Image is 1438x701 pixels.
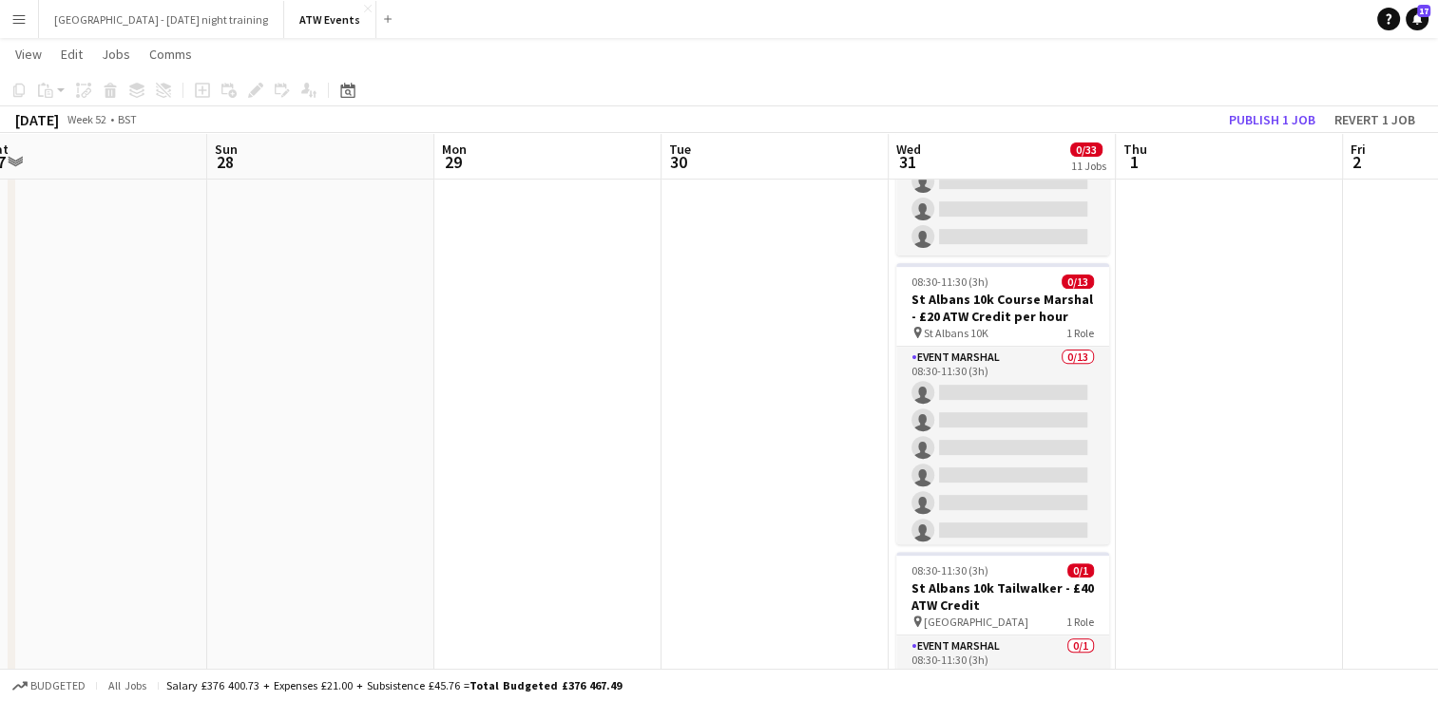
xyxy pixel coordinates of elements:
[30,679,86,692] span: Budgeted
[149,46,192,63] span: Comms
[1327,107,1423,132] button: Revert 1 job
[39,1,284,38] button: [GEOGRAPHIC_DATA] - [DATE] night training
[53,42,90,66] a: Edit
[102,46,130,63] span: Jobs
[15,46,42,63] span: View
[1406,8,1428,30] a: 17
[118,112,137,126] div: BST
[166,678,622,692] div: Salary £376 400.73 + Expenses £21.00 + Subsistence £45.76 =
[94,42,138,66] a: Jobs
[63,112,110,126] span: Week 52
[105,678,150,692] span: All jobs
[284,1,376,38] button: ATW Events
[142,42,200,66] a: Comms
[61,46,83,63] span: Edit
[1221,107,1323,132] button: Publish 1 job
[470,678,622,692] span: Total Budgeted £376 467.49
[15,110,59,129] div: [DATE]
[8,42,49,66] a: View
[10,675,88,696] button: Budgeted
[1417,5,1430,17] span: 17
